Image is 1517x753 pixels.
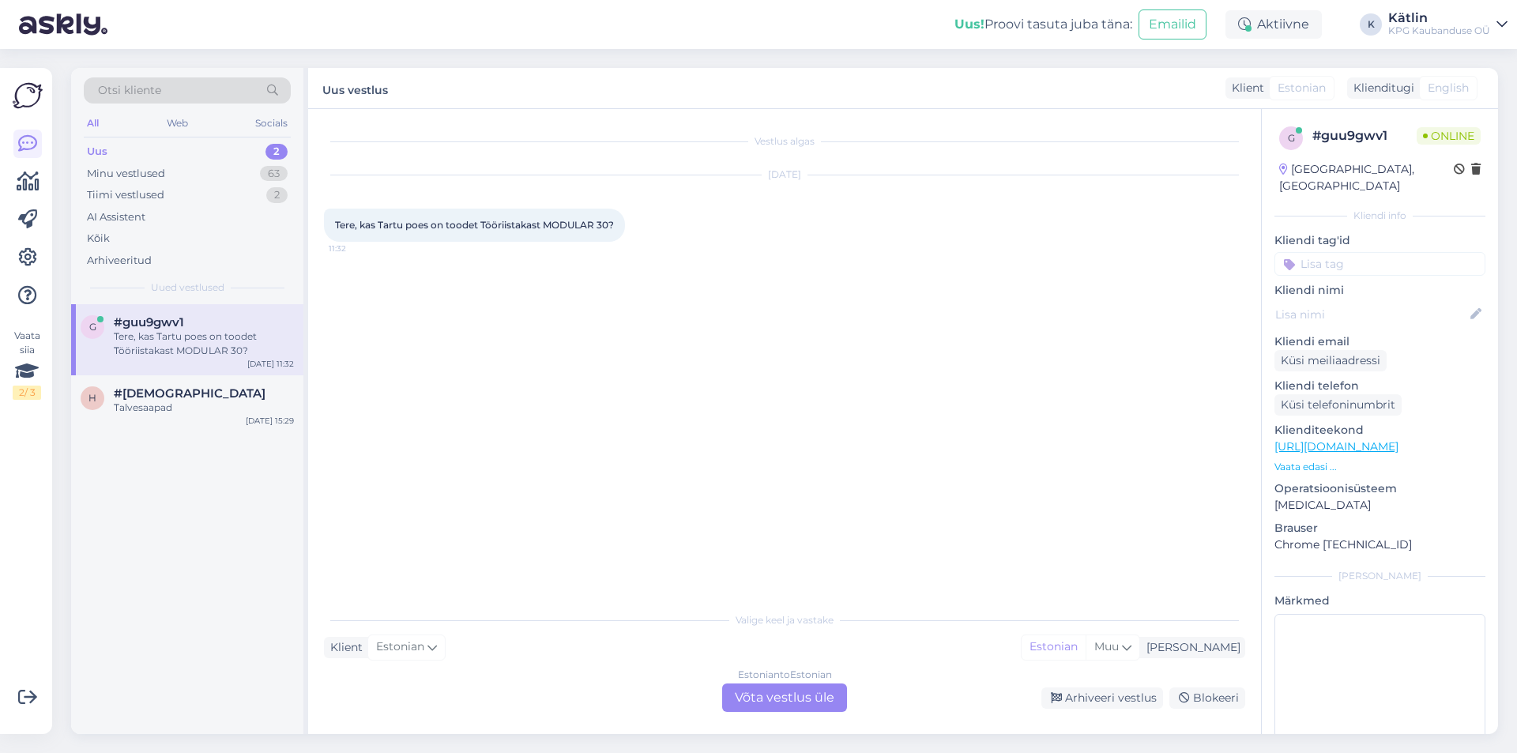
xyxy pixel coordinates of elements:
[1094,639,1119,653] span: Muu
[1274,569,1485,583] div: [PERSON_NAME]
[87,209,145,225] div: AI Assistent
[1288,132,1295,144] span: g
[151,280,224,295] span: Uued vestlused
[1274,209,1485,223] div: Kliendi info
[265,144,288,160] div: 2
[329,243,388,254] span: 11:32
[1274,520,1485,537] p: Brauser
[1274,422,1485,439] p: Klienditeekond
[1169,687,1245,709] div: Blokeeri
[722,683,847,712] div: Võta vestlus üle
[1388,12,1508,37] a: KätlinKPG Kaubanduse OÜ
[324,168,1245,182] div: [DATE]
[1274,439,1398,454] a: [URL][DOMAIN_NAME]
[1312,126,1417,145] div: # guu9gwv1
[252,113,291,134] div: Socials
[13,329,41,400] div: Vaata siia
[738,668,832,682] div: Estonian to Estonian
[1274,537,1485,553] p: Chrome [TECHNICAL_ID]
[1139,9,1206,40] button: Emailid
[87,166,165,182] div: Minu vestlused
[1347,80,1414,96] div: Klienditugi
[1274,333,1485,350] p: Kliendi email
[1417,127,1481,145] span: Online
[1274,282,1485,299] p: Kliendi nimi
[114,329,294,358] div: Tere, kas Tartu poes on toodet Tööriistakast MODULAR 30?
[1225,10,1322,39] div: Aktiivne
[1275,306,1467,323] input: Lisa nimi
[1274,232,1485,249] p: Kliendi tag'id
[954,17,984,32] b: Uus!
[1274,394,1402,416] div: Küsi telefoninumbrit
[87,187,164,203] div: Tiimi vestlused
[1274,480,1485,497] p: Operatsioonisüsteem
[1274,252,1485,276] input: Lisa tag
[954,15,1132,34] div: Proovi tasuta juba täna:
[1041,687,1163,709] div: Arhiveeri vestlus
[98,82,161,99] span: Otsi kliente
[1274,497,1485,514] p: [MEDICAL_DATA]
[1225,80,1264,96] div: Klient
[87,253,152,269] div: Arhiveeritud
[1274,593,1485,609] p: Märkmed
[324,134,1245,149] div: Vestlus algas
[324,639,363,656] div: Klient
[1140,639,1240,656] div: [PERSON_NAME]
[1274,378,1485,394] p: Kliendi telefon
[87,144,107,160] div: Uus
[376,638,424,656] span: Estonian
[335,219,614,231] span: Tere, kas Tartu poes on toodet Tööriistakast MODULAR 30?
[324,613,1245,627] div: Valige keel ja vastake
[87,231,110,247] div: Kõik
[1428,80,1469,96] span: English
[84,113,102,134] div: All
[1388,24,1490,37] div: KPG Kaubanduse OÜ
[247,358,294,370] div: [DATE] 11:32
[89,321,96,333] span: g
[13,386,41,400] div: 2 / 3
[88,392,96,404] span: h
[1274,350,1387,371] div: Küsi meiliaadressi
[1388,12,1490,24] div: Kätlin
[1274,460,1485,474] p: Vaata edasi ...
[1360,13,1382,36] div: K
[1278,80,1326,96] span: Estonian
[114,315,184,329] span: #guu9gwv1
[322,77,388,99] label: Uus vestlus
[13,81,43,111] img: Askly Logo
[260,166,288,182] div: 63
[114,386,265,401] span: #hzroamlu
[246,415,294,427] div: [DATE] 15:29
[1022,635,1086,659] div: Estonian
[114,401,294,415] div: Talvesaapad
[266,187,288,203] div: 2
[164,113,191,134] div: Web
[1279,161,1454,194] div: [GEOGRAPHIC_DATA], [GEOGRAPHIC_DATA]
